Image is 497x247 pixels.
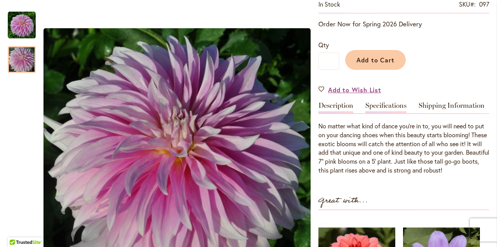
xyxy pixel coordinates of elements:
[345,50,406,70] button: Add to Cart
[318,19,489,29] p: Order Now for Spring 2026 Delivery
[356,56,395,64] span: Add to Cart
[8,4,43,38] div: Dancin' Queen
[318,102,353,113] a: Description
[8,11,36,39] img: Dancin' Queen
[318,41,329,49] span: Qty
[318,122,489,175] div: No matter what kind of dance you’re in to, you will need to put on your dancing shoes when this b...
[365,102,407,113] a: Specifications
[318,85,381,94] a: Add to Wish List
[8,38,36,73] div: Dancin' Queen
[6,219,28,241] iframe: Launch Accessibility Center
[419,102,485,113] a: Shipping Information
[328,85,381,94] span: Add to Wish List
[318,194,368,207] strong: Great with...
[318,102,489,175] div: Detailed Product Info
